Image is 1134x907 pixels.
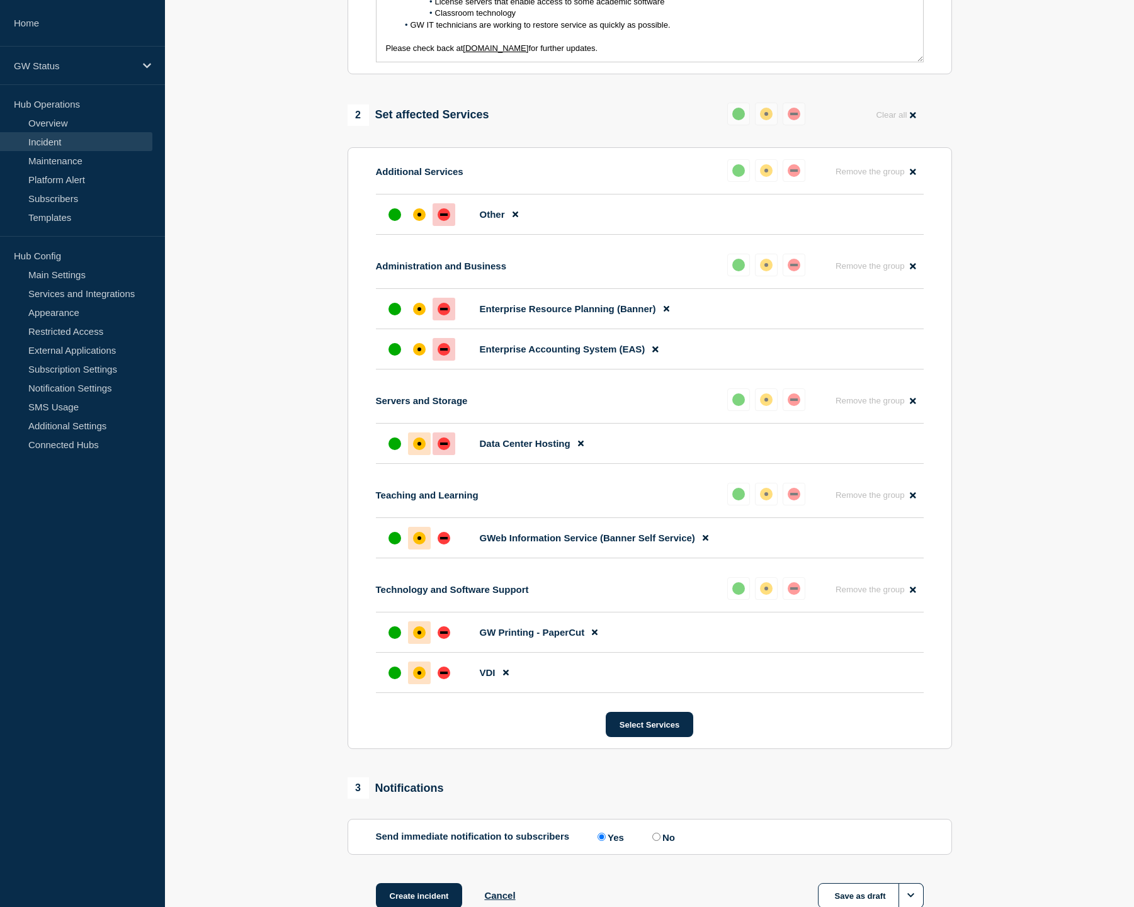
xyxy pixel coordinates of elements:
[760,108,773,120] div: affected
[868,103,923,127] button: Clear all
[413,208,426,221] div: affected
[438,208,450,221] div: down
[413,532,426,544] div: affected
[438,626,450,639] div: down
[783,483,805,505] button: down
[484,890,515,901] button: Cancel
[828,483,924,507] button: Remove the group
[14,60,135,71] p: GW Status
[836,490,905,500] span: Remove the group
[598,833,606,841] input: Yes
[594,831,624,843] label: Yes
[438,532,450,544] div: down
[376,490,479,500] p: Teaching and Learning
[463,43,528,53] a: [DOMAIN_NAME]
[376,395,468,406] p: Servers and Storage
[388,208,401,221] div: up
[649,831,675,843] label: No
[732,393,745,406] div: up
[836,396,905,405] span: Remove the group
[435,8,516,18] span: Classroom technology
[727,103,750,125] button: up
[376,831,570,843] p: Send immediate notification to subscribers
[480,303,656,314] span: Enterprise Resource Planning (Banner)
[348,777,369,799] span: 3
[606,712,693,737] button: Select Services
[732,488,745,500] div: up
[788,259,800,271] div: down
[348,104,489,126] div: Set affected Services
[652,833,661,841] input: No
[480,344,645,354] span: Enterprise Accounting System (EAS)
[783,103,805,125] button: down
[348,777,444,799] div: Notifications
[528,43,598,53] span: for further updates.
[788,488,800,500] div: down
[386,43,463,53] span: Please check back at
[376,166,463,177] p: Additional Services
[732,164,745,177] div: up
[388,343,401,356] div: up
[783,388,805,411] button: down
[727,577,750,600] button: up
[480,438,570,449] span: Data Center Hosting
[755,159,778,182] button: affected
[376,831,924,843] div: Send immediate notification to subscribers
[755,254,778,276] button: affected
[413,667,426,679] div: affected
[836,167,905,176] span: Remove the group
[388,303,401,315] div: up
[755,483,778,505] button: affected
[727,159,750,182] button: up
[732,582,745,595] div: up
[376,261,507,271] p: Administration and Business
[413,343,426,356] div: affected
[783,159,805,182] button: down
[760,582,773,595] div: affected
[480,209,505,220] span: Other
[828,577,924,602] button: Remove the group
[388,437,401,450] div: up
[480,532,695,543] span: GWeb Information Service (Banner Self Service)
[727,388,750,411] button: up
[836,585,905,594] span: Remove the group
[755,577,778,600] button: affected
[438,437,450,450] div: down
[755,103,778,125] button: affected
[760,393,773,406] div: affected
[788,582,800,595] div: down
[376,584,529,595] p: Technology and Software Support
[480,627,585,638] span: GW Printing - PaperCut
[348,104,369,126] span: 2
[388,532,401,544] div: up
[788,108,800,120] div: down
[438,343,450,356] div: down
[828,254,924,278] button: Remove the group
[788,164,800,177] div: down
[836,261,905,271] span: Remove the group
[438,667,450,679] div: down
[760,488,773,500] div: affected
[760,164,773,177] div: affected
[783,254,805,276] button: down
[783,577,805,600] button: down
[388,667,401,679] div: up
[411,20,671,30] span: GW IT technicians are working to restore service as quickly as possible.
[438,303,450,315] div: down
[413,626,426,639] div: affected
[727,254,750,276] button: up
[480,667,496,678] span: VDI
[727,483,750,505] button: up
[388,626,401,639] div: up
[755,388,778,411] button: affected
[760,259,773,271] div: affected
[828,159,924,184] button: Remove the group
[413,303,426,315] div: affected
[828,388,924,413] button: Remove the group
[788,393,800,406] div: down
[413,437,426,450] div: affected
[732,108,745,120] div: up
[732,259,745,271] div: up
